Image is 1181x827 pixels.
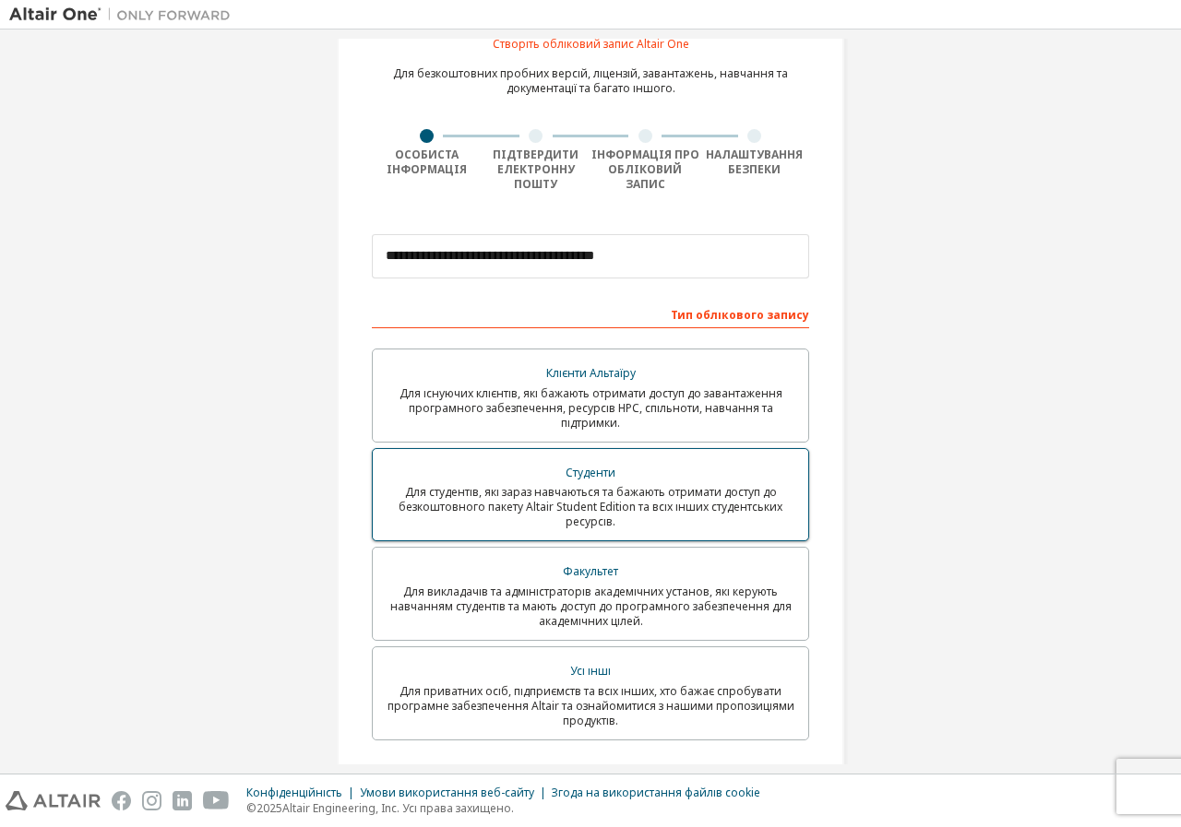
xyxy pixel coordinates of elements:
[399,484,782,529] font: Для студентів, які зараз навчаються та бажають отримати доступ до безкоштовного пакету Altair Stu...
[203,791,230,810] img: youtube.svg
[9,6,240,24] img: Альтаїр Один
[570,663,611,679] font: Усі інші
[246,800,256,816] font: ©
[390,584,792,629] font: Для викладачів та адміністраторів академічних установ, які керують навчанням студентів та мають д...
[388,683,794,728] font: Для приватних осіб, підприємств та всіх інших, хто бажає спробувати програмне забезпечення Altair...
[706,147,803,177] font: Налаштування безпеки
[493,36,689,52] font: Створіть обліковий запис Altair One
[256,800,282,816] font: 2025
[507,80,675,96] font: документації та багато іншого.
[282,800,514,816] font: Altair Engineering, Inc. Усі права захищено.
[387,147,467,177] font: Особиста інформація
[6,791,101,810] img: altair_logo.svg
[591,147,699,192] font: Інформація про обліковий запис
[360,785,534,800] font: Умови використання веб-сайту
[142,791,161,810] img: instagram.svg
[112,791,131,810] img: facebook.svg
[400,385,782,431] font: Для існуючих клієнтів, які бажають отримати доступ до завантаження програмного забезпечення, ресу...
[566,465,615,480] font: Студенти
[552,785,760,800] font: Згода на використання файлів cookie
[246,785,342,800] font: Конфіденційність
[493,147,579,192] font: Підтвердити електронну пошту
[563,563,618,579] font: Факультет
[546,365,636,381] font: Клієнти Альтаїру
[393,65,788,81] font: Для безкоштовних пробних версій, ліцензій, завантажень, навчання та
[671,307,809,323] font: Тип облікового запису
[173,791,192,810] img: linkedin.svg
